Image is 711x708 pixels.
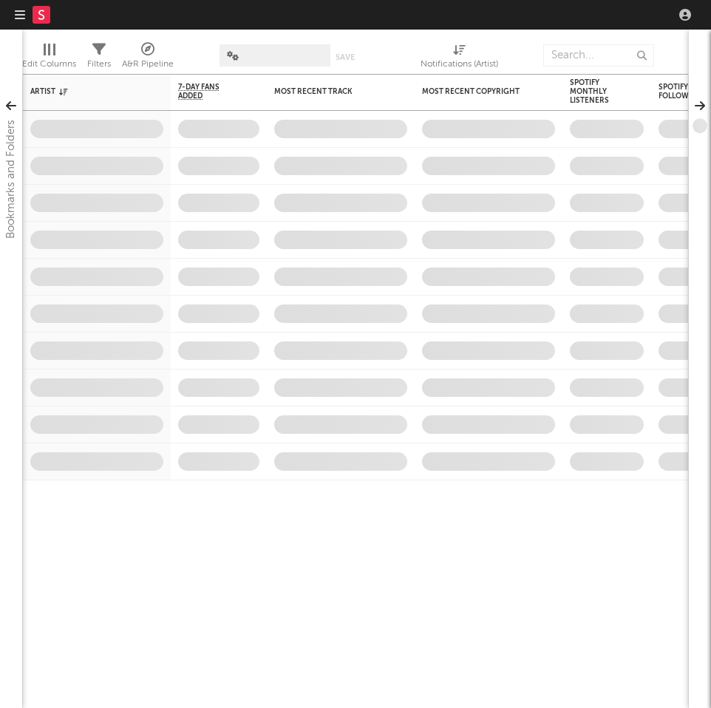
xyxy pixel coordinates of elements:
span: 7-Day Fans Added [178,83,237,101]
div: Filters [87,37,111,80]
div: Most Recent Track [274,87,385,96]
div: Notifications (Artist) [421,55,498,73]
div: Artist [30,87,141,96]
div: A&R Pipeline [122,55,174,73]
div: Spotify Followers [659,83,710,101]
div: Bookmarks and Folders [2,120,20,239]
div: Spotify Monthly Listeners [570,78,622,105]
div: Notifications (Artist) [421,37,498,80]
div: Most Recent Copyright [422,87,533,96]
div: Edit Columns [22,55,76,73]
div: Filters [87,55,111,73]
input: Search... [543,44,654,67]
button: Save [336,53,355,61]
div: Edit Columns [22,37,76,80]
div: A&R Pipeline [122,37,174,80]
